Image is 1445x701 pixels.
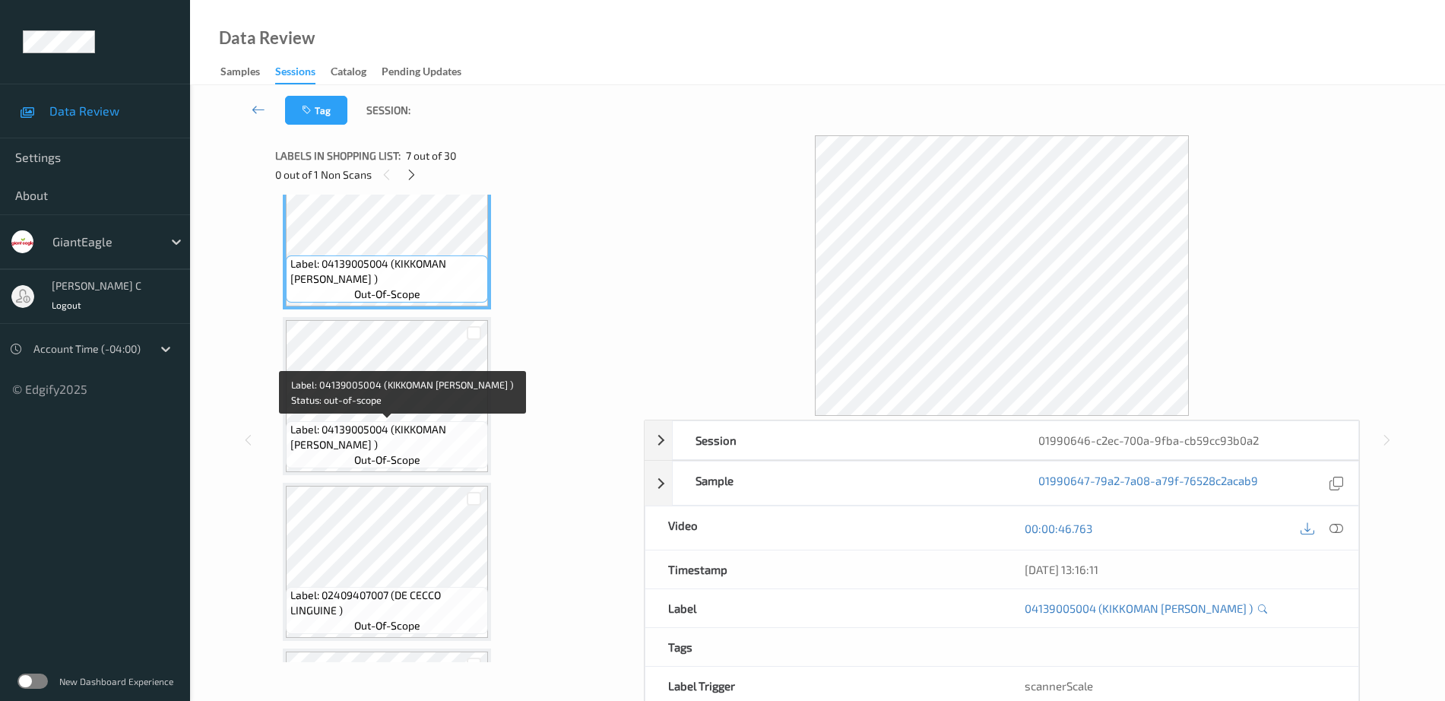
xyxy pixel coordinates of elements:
a: Pending Updates [382,62,477,83]
div: 0 out of 1 Non Scans [275,165,633,184]
div: Catalog [331,64,366,83]
div: Tags [645,628,1002,666]
a: 00:00:46.763 [1025,521,1092,536]
a: 01990647-79a2-7a08-a79f-76528c2acab9 [1038,473,1258,493]
span: Label: 04139005004 (KIKKOMAN [PERSON_NAME] ) [290,256,485,287]
div: Samples [220,64,260,83]
div: Data Review [219,30,315,46]
div: Sessions [275,64,315,84]
div: Sample01990647-79a2-7a08-a79f-76528c2acab9 [645,461,1359,506]
a: Catalog [331,62,382,83]
div: [DATE] 13:16:11 [1025,562,1336,577]
div: Session [673,421,1016,459]
span: 7 out of 30 [406,148,456,163]
span: Label: 04139005004 (KIKKOMAN [PERSON_NAME] ) [290,422,485,452]
div: Session01990646-c2ec-700a-9fba-cb59cc93b0a2 [645,420,1359,460]
a: Samples [220,62,275,83]
span: Session: [366,103,410,118]
span: Label: 02409407007 (DE CECCO LINGUINE ) [290,588,485,618]
a: 04139005004 (KIKKOMAN [PERSON_NAME] ) [1025,601,1253,616]
span: Labels in shopping list: [275,148,401,163]
button: Tag [285,96,347,125]
span: out-of-scope [354,452,420,468]
div: Pending Updates [382,64,461,83]
div: Timestamp [645,550,1002,588]
a: Sessions [275,62,331,84]
span: out-of-scope [354,287,420,302]
div: Video [645,506,1002,550]
div: 01990646-c2ec-700a-9fba-cb59cc93b0a2 [1016,421,1358,459]
div: Sample [673,462,1016,505]
div: Label [645,589,1002,627]
span: out-of-scope [354,618,420,633]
